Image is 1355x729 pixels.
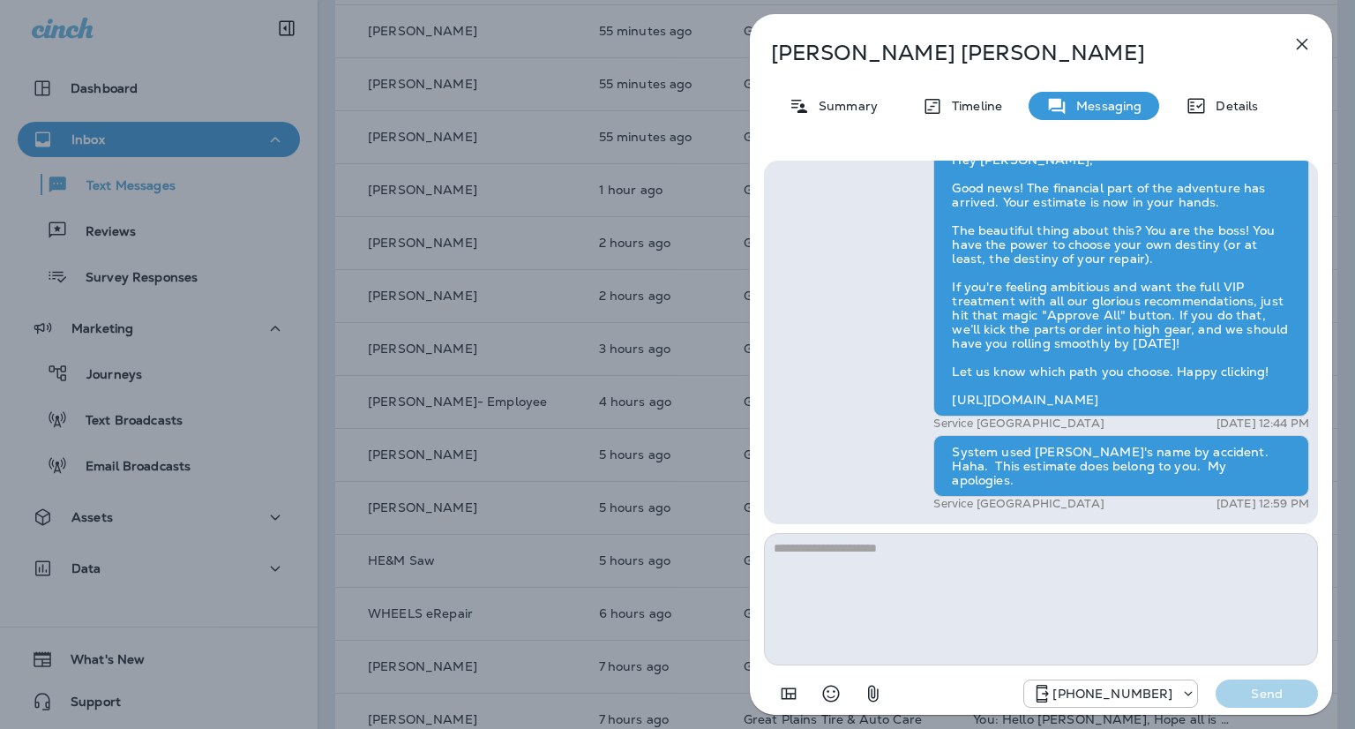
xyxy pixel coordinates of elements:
[933,497,1104,511] p: Service [GEOGRAPHIC_DATA]
[933,435,1309,497] div: System used [PERSON_NAME]'s name by accident. Haha. This estimate does belong to you. My apologies.
[933,143,1309,417] div: Hey [PERSON_NAME], Good news! The financial part of the adventure has arrived. Your estimate is n...
[771,676,806,711] button: Add in a premade template
[1207,99,1258,113] p: Details
[810,99,878,113] p: Summary
[1067,99,1142,113] p: Messaging
[1217,417,1309,431] p: [DATE] 12:44 PM
[813,676,849,711] button: Select an emoji
[1217,497,1309,511] p: [DATE] 12:59 PM
[1024,683,1197,704] div: +1 (918) 203-8556
[771,41,1253,65] p: [PERSON_NAME] [PERSON_NAME]
[1052,687,1172,701] p: [PHONE_NUMBER]
[933,417,1104,431] p: Service [GEOGRAPHIC_DATA]
[943,99,1002,113] p: Timeline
